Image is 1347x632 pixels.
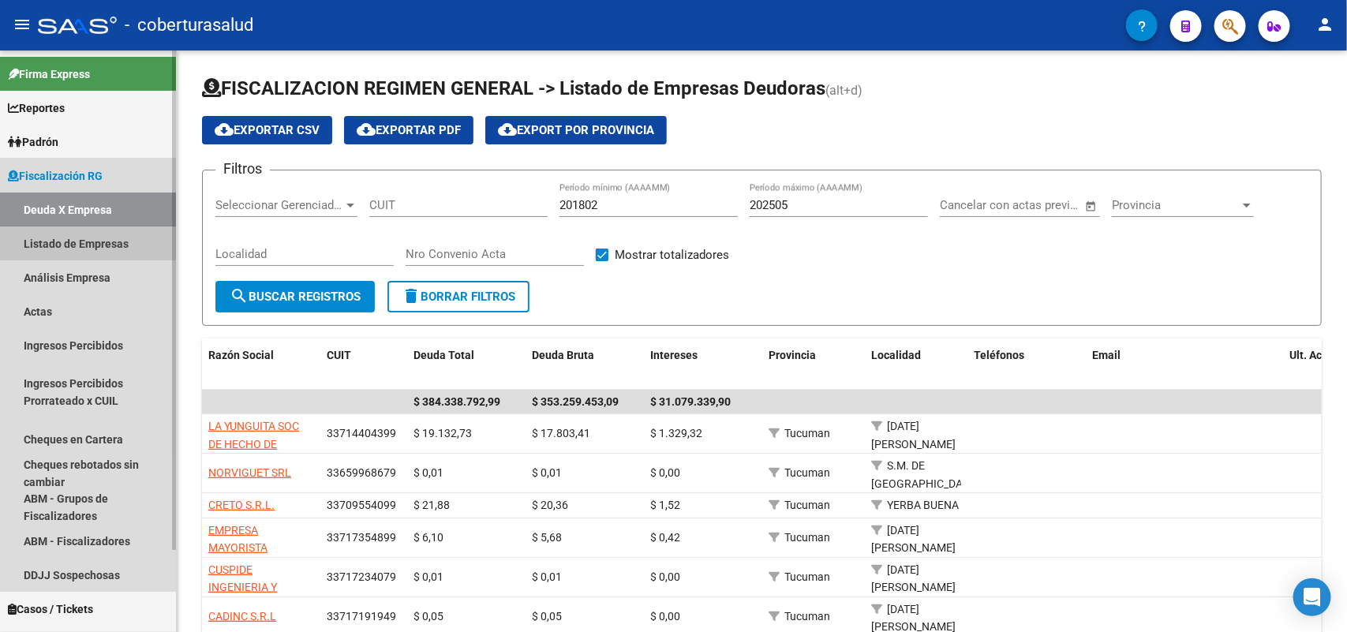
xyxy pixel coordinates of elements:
[327,427,396,439] span: 33714404399
[498,120,517,139] mat-icon: cloud_download
[413,349,474,361] span: Deuda Total
[650,499,680,511] span: $ 1,52
[8,65,90,83] span: Firma Express
[413,427,472,439] span: $ 19.132,73
[413,570,443,583] span: $ 0,01
[784,466,830,479] span: Tucuman
[784,499,830,511] span: Tucuman
[8,600,93,618] span: Casos / Tickets
[526,338,644,391] datatable-header-cell: Deuda Bruta
[327,466,396,479] span: 33659968679
[344,116,473,144] button: Exportar PDF
[871,524,956,573] span: [DATE][PERSON_NAME] DE TUCUMAN
[532,499,568,511] span: $ 20,36
[357,123,461,137] span: Exportar PDF
[871,349,921,361] span: Localidad
[644,338,762,391] datatable-header-cell: Intereses
[230,286,249,305] mat-icon: search
[871,459,978,490] span: S.M. DE [GEOGRAPHIC_DATA]
[327,349,351,361] span: CUIT
[532,349,594,361] span: Deuda Bruta
[202,116,332,144] button: Exportar CSV
[407,338,526,391] datatable-header-cell: Deuda Total
[784,610,830,623] span: Tucuman
[974,349,1024,361] span: Teléfonos
[327,570,396,583] span: 33717234079
[1293,578,1331,616] div: Open Intercom Messenger
[615,245,729,264] span: Mostrar totalizadores
[532,466,562,479] span: $ 0,01
[208,563,313,612] span: CUSPIDE INGENIERIA Y CONSTRUCCION SRL
[387,281,529,312] button: Borrar Filtros
[215,158,270,180] h3: Filtros
[202,338,320,391] datatable-header-cell: Razón Social
[532,570,562,583] span: $ 0,01
[413,610,443,623] span: $ 0,05
[887,499,959,511] span: YERBA BUENA
[532,395,619,408] span: $ 353.259.453,09
[769,349,816,361] span: Provincia
[413,466,443,479] span: $ 0,01
[650,395,731,408] span: $ 31.079.339,90
[532,531,562,544] span: $ 5,68
[650,427,702,439] span: $ 1.329,32
[13,15,32,34] mat-icon: menu
[865,338,967,391] datatable-header-cell: Localidad
[650,610,680,623] span: $ 0,00
[413,531,443,544] span: $ 6,10
[327,610,396,623] span: 33717191949
[784,427,830,439] span: Tucuman
[1289,349,1332,361] span: Ult. Acta
[125,8,253,43] span: - coberturasalud
[215,120,234,139] mat-icon: cloud_download
[1086,338,1283,391] datatable-header-cell: Email
[413,499,450,511] span: $ 21,88
[871,420,956,469] span: [DATE][PERSON_NAME] DE TUCUMAN
[650,531,680,544] span: $ 0,42
[208,524,306,573] span: EMPRESA MAYORISTA INDUSTRIAL S. R. L.
[498,123,654,137] span: Export por Provincia
[413,395,500,408] span: $ 384.338.792,99
[208,420,301,486] span: LA YUNGUITA SOC DE HECHO DE [PERSON_NAME] Y [PERSON_NAME]
[1315,15,1334,34] mat-icon: person
[784,570,830,583] span: Tucuman
[1112,198,1240,212] span: Provincia
[327,531,396,544] span: 33717354899
[8,99,65,117] span: Reportes
[215,123,320,137] span: Exportar CSV
[208,499,275,511] span: CRETO S.R.L.
[357,120,376,139] mat-icon: cloud_download
[215,198,343,212] span: Seleccionar Gerenciador
[208,466,291,479] span: NORVIGUET SRL
[215,281,375,312] button: Buscar Registros
[8,133,58,151] span: Padrón
[650,466,680,479] span: $ 0,00
[485,116,667,144] button: Export por Provincia
[1092,349,1121,361] span: Email
[8,167,103,185] span: Fiscalización RG
[650,349,698,361] span: Intereses
[784,531,830,544] span: Tucuman
[532,610,562,623] span: $ 0,05
[208,349,274,361] span: Razón Social
[871,563,956,612] span: [DATE][PERSON_NAME] DE TUCUMAN
[320,338,407,391] datatable-header-cell: CUIT
[402,286,421,305] mat-icon: delete
[650,570,680,583] span: $ 0,00
[825,83,862,98] span: (alt+d)
[230,290,361,304] span: Buscar Registros
[202,77,825,99] span: FISCALIZACION REGIMEN GENERAL -> Listado de Empresas Deudoras
[967,338,1086,391] datatable-header-cell: Teléfonos
[327,499,396,511] span: 33709554099
[532,427,590,439] span: $ 17.803,41
[762,338,865,391] datatable-header-cell: Provincia
[1082,197,1100,215] button: Open calendar
[402,290,515,304] span: Borrar Filtros
[208,610,276,623] span: CADINC S.R.L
